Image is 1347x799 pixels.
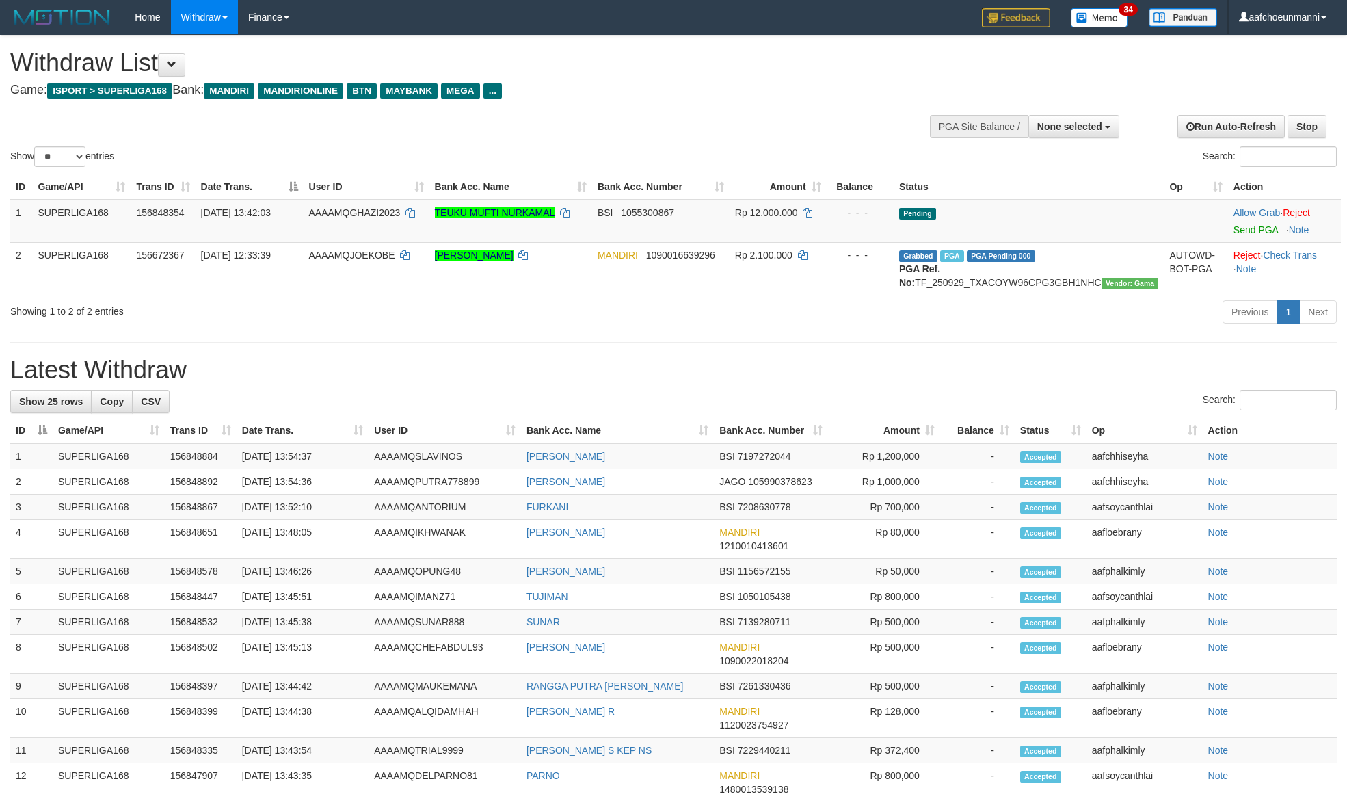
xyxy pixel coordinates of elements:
span: Accepted [1020,566,1061,578]
span: · [1233,207,1283,218]
td: - [940,584,1015,610]
a: Note [1236,263,1257,274]
span: AAAAMQJOEKOBE [309,250,395,261]
th: Bank Acc. Number: activate to sort column ascending [592,174,730,200]
td: 156848335 [165,738,237,763]
td: SUPERLIGA168 [53,495,165,520]
span: Copy 1055300867 to clipboard [621,207,674,218]
td: Rp 500,000 [828,635,940,674]
td: Rp 128,000 [828,699,940,738]
a: Note [1208,591,1229,602]
td: 10 [10,699,53,738]
td: AAAAMQOPUNG48 [369,559,521,584]
span: Copy 7261330436 to clipboard [738,681,791,692]
td: - [940,610,1015,635]
span: PGA Pending [967,250,1035,262]
a: TUJIMAN [526,591,568,602]
th: ID: activate to sort column descending [10,418,53,443]
span: ... [483,83,502,99]
span: Copy 105990378623 to clipboard [748,476,812,487]
span: Copy 1050105438 to clipboard [738,591,791,602]
th: Bank Acc. Name: activate to sort column ascending [521,418,714,443]
td: 2 [10,242,32,295]
input: Search: [1240,146,1337,167]
span: JAGO [719,476,745,487]
td: Rp 500,000 [828,674,940,699]
td: - [940,495,1015,520]
td: 4 [10,520,53,559]
td: [DATE] 13:44:42 [237,674,369,699]
td: Rp 500,000 [828,610,940,635]
td: AAAAMQTRIAL9999 [369,738,521,763]
td: aafloebrany [1086,520,1203,559]
span: BSI [719,566,735,577]
span: MEGA [441,83,480,99]
td: SUPERLIGA168 [53,635,165,674]
a: Check Trans [1263,250,1317,261]
th: Trans ID: activate to sort column ascending [131,174,195,200]
td: SUPERLIGA168 [53,520,165,559]
th: Action [1203,418,1337,443]
td: AUTOWD-BOT-PGA [1164,242,1227,295]
th: Amount: activate to sort column ascending [828,418,940,443]
td: SUPERLIGA168 [53,469,165,495]
td: · · [1228,242,1341,295]
th: ID [10,174,32,200]
a: CSV [132,390,170,413]
div: - - - [832,206,888,220]
th: Balance: activate to sort column ascending [940,418,1015,443]
img: Button%20Memo.svg [1071,8,1128,27]
a: Show 25 rows [10,390,92,413]
td: AAAAMQSLAVINOS [369,443,521,469]
td: Rp 800,000 [828,584,940,610]
td: 156848447 [165,584,237,610]
span: CSV [141,396,161,407]
span: Copy 1156572155 to clipboard [738,566,791,577]
span: Vendor URL: https://trx31.1velocity.biz [1102,278,1159,289]
label: Show entries [10,146,114,167]
td: Rp 1,000,000 [828,469,940,495]
span: Rp 12.000.000 [735,207,798,218]
td: AAAAMQMAUKEMANA [369,674,521,699]
div: Showing 1 to 2 of 2 entries [10,299,551,318]
a: Note [1208,616,1229,627]
a: FURKANI [526,501,568,512]
a: Reject [1233,250,1261,261]
td: SUPERLIGA168 [32,200,131,243]
span: BSI [719,616,735,627]
a: [PERSON_NAME] R [526,706,615,717]
td: aafphalkimly [1086,674,1203,699]
span: Accepted [1020,681,1061,693]
td: SUPERLIGA168 [53,738,165,763]
td: [DATE] 13:45:38 [237,610,369,635]
a: Copy [91,390,133,413]
span: MANDIRI [598,250,638,261]
button: None selected [1028,115,1119,138]
td: 3 [10,495,53,520]
td: aafphalkimly [1086,610,1203,635]
td: - [940,738,1015,763]
td: 156848532 [165,610,237,635]
th: Game/API: activate to sort column ascending [53,418,165,443]
span: BTN [347,83,377,99]
span: Accepted [1020,746,1061,757]
td: 156848867 [165,495,237,520]
td: AAAAMQIKHWANAK [369,520,521,559]
td: 1 [10,200,32,243]
a: Note [1208,770,1229,781]
span: BSI [719,501,735,512]
label: Search: [1203,146,1337,167]
td: - [940,443,1015,469]
span: Copy 1210010413601 to clipboard [719,540,788,551]
th: Status [894,174,1164,200]
a: TEUKU MUFTI NURKAMAL [435,207,555,218]
span: BSI [719,745,735,756]
td: SUPERLIGA168 [53,610,165,635]
span: 156848354 [136,207,184,218]
a: Stop [1288,115,1326,138]
a: [PERSON_NAME] [435,250,514,261]
td: · [1228,200,1341,243]
td: SUPERLIGA168 [32,242,131,295]
a: [PERSON_NAME] [526,527,605,538]
h1: Latest Withdraw [10,356,1337,384]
